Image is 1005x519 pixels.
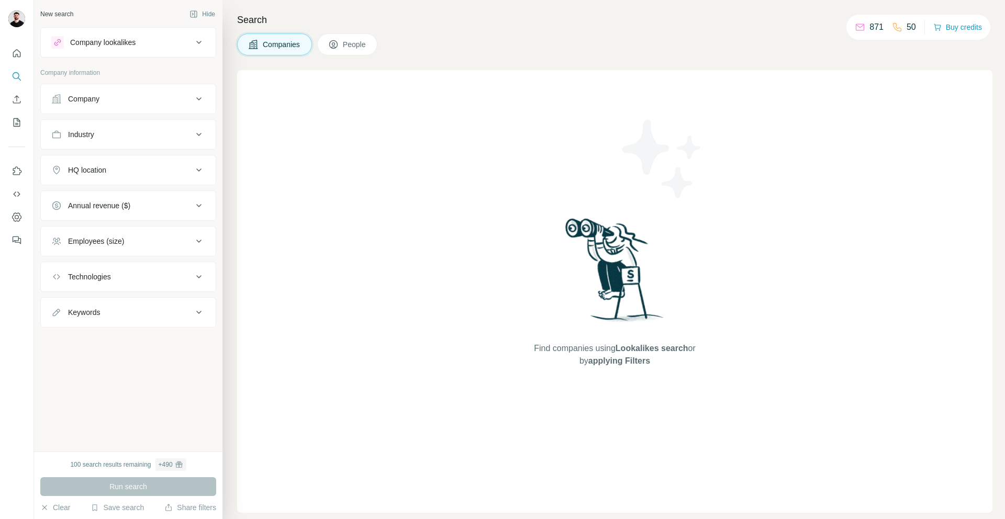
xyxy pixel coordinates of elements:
div: + 490 [159,460,173,469]
div: New search [40,9,73,19]
h4: Search [237,13,992,27]
div: Annual revenue ($) [68,200,130,211]
button: Clear [40,502,70,513]
div: HQ location [68,165,106,175]
span: People [343,39,367,50]
button: Use Surfe API [8,185,25,204]
img: Surfe Illustration - Stars [615,112,709,206]
button: Buy credits [933,20,982,35]
img: Surfe Illustration - Woman searching with binoculars [561,216,669,332]
div: Keywords [68,307,100,318]
span: Lookalikes search [616,344,688,353]
button: Search [8,67,25,86]
button: Enrich CSV [8,90,25,109]
button: Save search [91,502,144,513]
button: Technologies [41,264,216,289]
button: Share filters [164,502,216,513]
span: applying Filters [588,356,650,365]
button: Annual revenue ($) [41,193,216,218]
img: Avatar [8,10,25,27]
p: 50 [907,21,916,33]
button: Hide [182,6,222,22]
button: Feedback [8,231,25,250]
p: 871 [869,21,884,33]
div: Technologies [68,272,111,282]
button: Use Surfe on LinkedIn [8,162,25,180]
div: Company lookalikes [70,37,136,48]
span: Find companies using or by [531,342,698,367]
div: 100 search results remaining [70,458,186,471]
button: Company lookalikes [41,30,216,55]
button: Industry [41,122,216,147]
div: Company [68,94,99,104]
p: Company information [40,68,216,77]
button: My lists [8,113,25,132]
button: Quick start [8,44,25,63]
button: HQ location [41,157,216,183]
div: Employees (size) [68,236,124,246]
span: Companies [263,39,301,50]
button: Company [41,86,216,111]
button: Dashboard [8,208,25,227]
div: Industry [68,129,94,140]
button: Keywords [41,300,216,325]
button: Employees (size) [41,229,216,254]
